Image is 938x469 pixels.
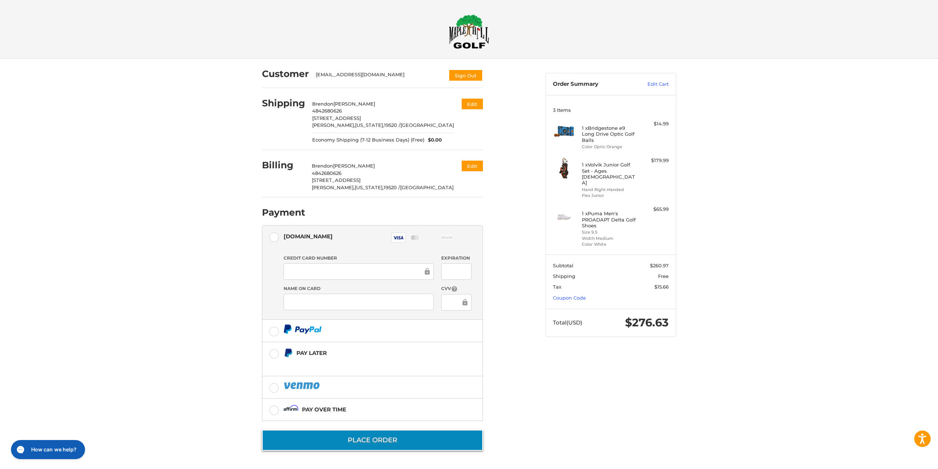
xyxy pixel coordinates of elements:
[284,405,298,414] img: Affirm icon
[284,325,322,334] img: PayPal icon
[312,108,342,114] span: 4842680626
[312,177,361,183] span: [STREET_ADDRESS]
[553,81,632,88] h3: Order Summary
[553,273,575,279] span: Shipping
[262,207,305,218] h2: Payment
[400,184,454,190] span: [GEOGRAPHIC_DATA]
[553,263,573,268] span: Subtotal
[262,98,305,109] h2: Shipping
[582,162,638,186] h4: 1 x Volvik Junior Golf Set - Ages [DEMOGRAPHIC_DATA]
[448,69,483,81] button: Sign Out
[582,210,638,228] h4: 1 x Puma Men's PROADAPT Delta Golf Shoes
[400,122,454,128] span: [GEOGRAPHIC_DATA]
[553,295,586,301] a: Coupon Code
[312,136,424,144] span: Economy Shipping (7-12 Business Days) (Free)
[582,193,638,199] li: Flex Junior
[355,184,384,190] span: [US_STATE],
[284,361,437,367] iframe: PayPal Message 1
[632,81,669,88] a: Edit Cart
[262,68,309,80] h2: Customer
[262,430,483,451] button: Place Order
[262,160,305,171] h2: Billing
[582,235,638,242] li: Width Medium
[384,122,400,128] span: 19520 /
[640,120,669,128] div: $14.99
[640,206,669,213] div: $65.99
[302,403,346,415] div: Pay over time
[312,115,361,121] span: [STREET_ADDRESS]
[441,285,472,292] label: CVV
[441,255,472,261] label: Expiration
[312,163,333,169] span: Brendon
[384,184,400,190] span: 19520 /
[462,99,483,109] button: Edit
[462,161,483,171] button: Edit
[284,381,321,390] img: PayPal icon
[333,163,375,169] span: [PERSON_NAME]
[625,316,669,329] span: $276.63
[312,170,341,176] span: 4842680626
[284,230,333,242] div: [DOMAIN_NAME]
[553,284,561,290] span: Tax
[582,187,638,193] li: Hand Right-Handed
[284,255,434,261] label: Credit Card Number
[650,263,669,268] span: $260.97
[284,348,293,358] img: Pay Later icon
[582,229,638,235] li: Size 9.5
[640,157,669,164] div: $179.99
[333,101,375,107] span: [PERSON_NAME]
[449,14,489,49] img: Maple Hill Golf
[553,319,582,326] span: Total (USD)
[553,107,669,113] h3: 3 Items
[7,437,87,462] iframe: Gorgias live chat messenger
[582,144,638,150] li: Color Optic Orange
[582,125,638,143] h4: 1 x Bridgestone e9 Long Drive Optic Golf Balls
[424,136,442,144] span: $0.00
[316,71,441,81] div: [EMAIL_ADDRESS][DOMAIN_NAME]
[312,184,355,190] span: [PERSON_NAME],
[312,122,355,128] span: [PERSON_NAME],
[355,122,384,128] span: [US_STATE],
[582,241,638,248] li: Color White
[654,284,669,290] span: $15.66
[312,101,333,107] span: Brendon
[284,285,434,292] label: Name on Card
[296,347,437,359] div: Pay Later
[658,273,669,279] span: Free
